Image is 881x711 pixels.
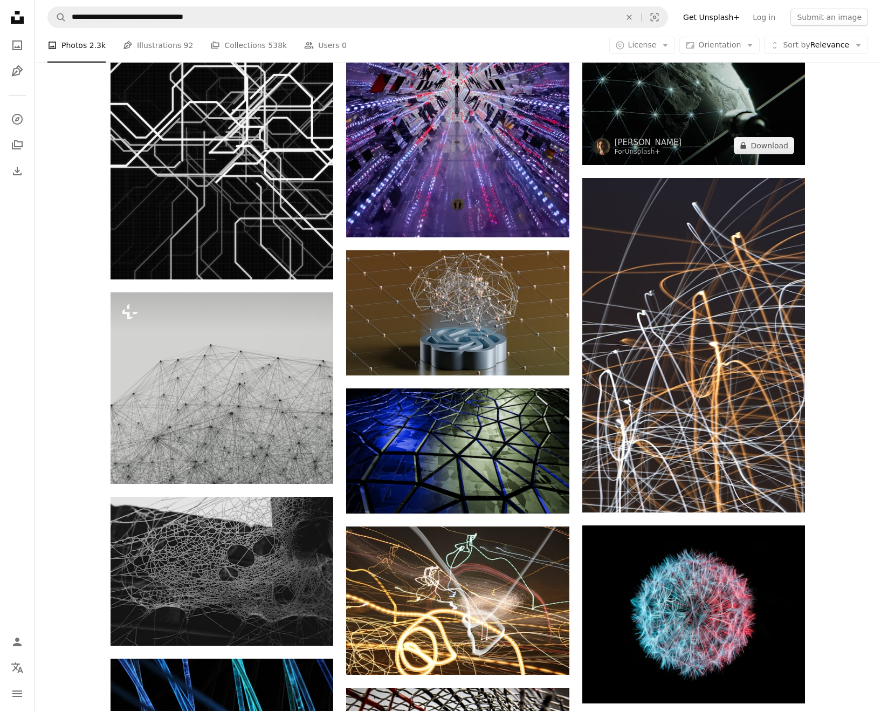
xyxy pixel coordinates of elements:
img: a spider web hanging from the side of a building [111,497,333,646]
a: Home — Unsplash [6,6,28,30]
span: 92 [184,39,194,51]
button: Visual search [642,7,667,28]
img: Earth with glowing network connections and satellite. [582,16,805,165]
img: A close up of a building with a blue light [346,388,569,514]
img: a close up of a dandelion on a black background [582,525,805,704]
form: Find visuals sitewide [47,6,668,28]
a: a bunch of white and orange lines on a black background [582,340,805,350]
a: purple and white light fixture [346,83,569,93]
a: Explore [6,108,28,130]
button: Submit an image [790,9,868,26]
div: For [615,148,682,156]
a: Photos [6,35,28,56]
a: Log in [746,9,782,26]
a: Collections [6,134,28,156]
button: Search Unsplash [48,7,66,28]
button: Orientation [679,37,760,54]
span: Orientation [698,40,741,49]
img: string lights illustration [346,527,569,675]
button: Clear [617,7,641,28]
a: Collections 538k [210,28,287,63]
a: Illustrations [6,60,28,82]
img: a black and white photo of a network of lines [111,292,333,484]
img: a bunch of white and orange lines on a black background [582,178,805,512]
button: License [609,37,676,54]
a: Get Unsplash+ [677,9,746,26]
span: License [628,40,657,49]
a: Users 0 [304,28,347,63]
a: a black and white abstract background with lines [111,135,333,145]
a: a spider web hanging from the side of a building [111,566,333,576]
a: [PERSON_NAME] [615,137,682,148]
a: Log in / Sign up [6,631,28,653]
a: a computer generated image of a network and a laptop [346,307,569,317]
a: a black and white photo of a network of lines [111,383,333,393]
a: a close up of a dandelion on a black background [582,610,805,619]
a: A close up of a building with a blue light [346,446,569,455]
span: 538k [268,39,287,51]
button: Menu [6,683,28,705]
button: Download [734,137,794,154]
a: Download History [6,160,28,182]
img: Go to Alex Shuper's profile [593,138,610,155]
a: Illustrations 92 [123,28,193,63]
img: a computer generated image of a network and a laptop [346,250,569,375]
a: Unsplash+ [625,148,660,155]
button: Sort byRelevance [764,37,868,54]
button: Language [6,657,28,679]
img: a black and white abstract background with lines [111,1,333,279]
span: Sort by [783,40,810,49]
span: 0 [342,39,347,51]
a: Earth with glowing network connections and satellite. [582,86,805,95]
span: Relevance [783,40,849,51]
a: string lights illustration [346,596,569,605]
